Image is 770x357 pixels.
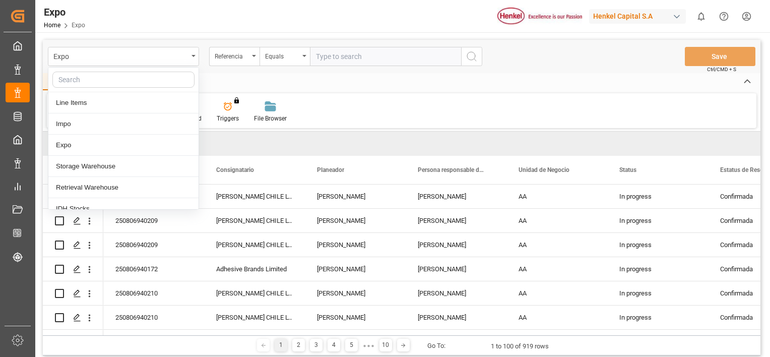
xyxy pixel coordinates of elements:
div: [PERSON_NAME] CHILE LTDA. [204,185,305,208]
div: [PERSON_NAME] [406,306,506,329]
div: [PERSON_NAME] CHILE LTDA. [204,281,305,305]
div: In progress [607,233,708,257]
button: Help Center [713,5,735,28]
div: Home [43,73,77,90]
button: close menu [48,47,199,66]
div: [PERSON_NAME] [305,330,406,353]
div: Press SPACE to select this row. [43,233,103,257]
div: Press SPACE to select this row. [43,185,103,209]
div: [PERSON_NAME] CHILE LTDA. [204,306,305,329]
div: 10 [379,339,392,351]
div: Adhesive Brands Limited [204,257,305,281]
div: 250806940210 [103,281,204,305]
div: [PERSON_NAME] [305,257,406,281]
div: Expo [44,5,85,20]
div: Impo [48,113,199,135]
div: Go To: [427,341,445,351]
div: Referencia [215,49,249,61]
div: [PERSON_NAME] CHILE LTDA. [204,233,305,257]
div: Press SPACE to select this row. [43,306,103,330]
div: ● ● ● [363,342,374,349]
div: [PERSON_NAME] CHILE LTDA. [204,209,305,232]
div: In progress [607,306,708,329]
div: Expo [48,135,199,156]
div: 3 [310,339,323,351]
div: 250806940210 [103,306,204,329]
div: 5 [345,339,358,351]
div: [PERSON_NAME] [305,185,406,208]
span: Persona responsable de seguimiento [418,166,485,173]
div: [PERSON_NAME] [406,185,506,208]
div: 2 [292,339,305,351]
button: Save [685,47,755,66]
div: [PERSON_NAME] [406,233,506,257]
div: 250806940209 [103,233,204,257]
div: AA [506,233,607,257]
div: In progress [607,209,708,232]
div: Storage Warehouse [48,156,199,177]
div: Completed [607,330,708,353]
div: Line Items [48,92,199,113]
span: Planeador [317,166,344,173]
input: Type to search [310,47,461,66]
div: [PERSON_NAME] [406,281,506,305]
div: Henkel Capital S.A [589,9,686,24]
div: [PERSON_NAME] [406,209,506,232]
div: 1 [275,339,287,351]
button: open menu [209,47,260,66]
div: File Browser [254,114,287,123]
span: Unidad de Negocio [519,166,569,173]
div: [PERSON_NAME] [305,233,406,257]
span: Consignatario [216,166,254,173]
div: AA [506,209,607,232]
div: Press SPACE to select this row. [43,330,103,354]
div: In progress [607,185,708,208]
div: In progress [607,257,708,281]
div: AA [506,281,607,305]
div: AA [506,330,607,353]
div: [PERSON_NAME] [406,257,506,281]
button: show 0 new notifications [690,5,713,28]
div: 250806940209 [103,209,204,232]
div: 250806940102 [103,330,204,353]
span: Status [619,166,636,173]
button: search button [461,47,482,66]
div: IDH Stocks [48,198,199,219]
div: Equals [265,49,299,61]
a: Home [44,22,60,29]
div: 4 [328,339,340,351]
div: [PERSON_NAME] [406,330,506,353]
img: Henkel%20logo.jpg_1689854090.jpg [497,8,582,25]
div: 250806940172 [103,257,204,281]
div: [PERSON_NAME] [305,281,406,305]
button: Henkel Capital S.A [589,7,690,26]
input: Search [52,72,195,88]
div: FERRETERÍA [PERSON_NAME] [204,330,305,353]
div: In progress [607,281,708,305]
div: AA [506,306,607,329]
div: [PERSON_NAME] [305,209,406,232]
div: [PERSON_NAME] [305,306,406,329]
div: Press SPACE to select this row. [43,281,103,306]
div: Retrieval Warehouse [48,177,199,198]
div: AA [506,185,607,208]
div: AA [506,257,607,281]
div: Press SPACE to select this row. [43,209,103,233]
div: Press SPACE to select this row. [43,257,103,281]
div: 1 to 100 of 919 rows [491,341,549,351]
span: Ctrl/CMD + S [707,66,736,73]
button: open menu [260,47,310,66]
div: Expo [53,49,188,62]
